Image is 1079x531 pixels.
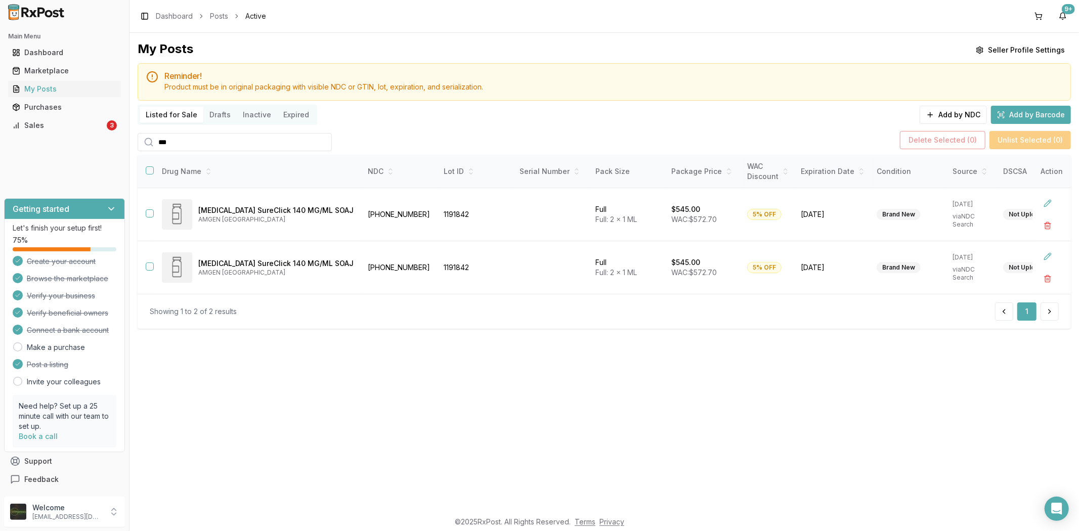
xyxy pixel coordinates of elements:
th: Action [1032,155,1071,188]
span: Verify beneficial owners [27,308,108,318]
p: [EMAIL_ADDRESS][DOMAIN_NAME] [32,513,103,521]
span: Full: 2 x 1 ML [595,215,637,224]
div: Showing 1 to 2 of 2 results [150,306,237,317]
img: RxPost Logo [4,4,69,20]
div: Marketplace [12,66,117,76]
button: Marketplace [4,63,125,79]
button: Add by NDC [920,106,987,124]
span: Active [245,11,266,21]
td: Full [589,188,665,241]
div: Expiration Date [801,166,865,176]
button: Edit [1039,194,1057,212]
p: Welcome [32,503,103,513]
span: Feedback [24,474,59,484]
p: $545.00 [671,204,700,214]
p: AMGEN [GEOGRAPHIC_DATA] [198,269,354,277]
button: Delete [1039,270,1057,288]
a: Dashboard [8,43,121,62]
div: My Posts [138,41,193,59]
p: via NDC Search [953,265,991,282]
span: WAC: $572.70 [671,215,717,224]
p: Let's finish your setup first! [13,223,116,233]
div: WAC Discount [747,161,789,182]
a: Posts [210,11,228,21]
div: Not Uploaded [1003,209,1056,220]
p: [DATE] [953,200,991,208]
td: [PHONE_NUMBER] [362,188,438,241]
a: Invite your colleagues [27,377,101,387]
td: 1191842 [438,188,513,241]
span: WAC: $572.70 [671,268,717,277]
button: Inactive [237,107,277,123]
a: Marketplace [8,62,121,80]
th: Condition [871,155,946,188]
div: NDC [368,166,431,176]
span: [DATE] [801,262,865,273]
button: Add by Barcode [991,106,1071,124]
a: Purchases [8,98,121,116]
a: Book a call [19,432,58,440]
p: [MEDICAL_DATA] SureClick 140 MG/ML SOAJ [198,258,354,269]
a: My Posts [8,80,121,98]
button: Sales3 [4,117,125,134]
div: Drug Name [162,166,354,176]
h2: Main Menu [8,32,121,40]
p: [MEDICAL_DATA] SureClick 140 MG/ML SOAJ [198,205,354,215]
span: Create your account [27,256,96,267]
button: Drafts [203,107,237,123]
button: Seller Profile Settings [970,41,1071,59]
td: [PHONE_NUMBER] [362,241,438,294]
h3: Getting started [13,203,69,215]
nav: breadcrumb [156,11,266,21]
div: Source [953,166,991,176]
div: 9+ [1062,4,1075,14]
div: 5% OFF [747,209,782,220]
td: Full [589,241,665,294]
button: Dashboard [4,45,125,61]
p: [DATE] [953,253,991,261]
img: User avatar [10,504,26,520]
th: DSCSA [997,155,1073,188]
div: Dashboard [12,48,117,58]
img: Repatha SureClick 140 MG/ML SOAJ [162,199,192,230]
div: 3 [107,120,117,130]
img: Repatha SureClick 140 MG/ML SOAJ [162,252,192,283]
div: Serial Number [520,166,583,176]
div: Brand New [877,262,921,273]
p: AMGEN [GEOGRAPHIC_DATA] [198,215,354,224]
div: Lot ID [444,166,507,176]
span: Connect a bank account [27,325,109,335]
a: Terms [575,517,595,526]
div: My Posts [12,84,117,94]
button: 9+ [1055,8,1071,24]
a: Dashboard [156,11,193,21]
span: 75 % [13,235,28,245]
div: Sales [12,120,105,130]
div: Purchases [12,102,117,112]
button: Expired [277,107,315,123]
td: 1191842 [438,241,513,294]
p: Need help? Set up a 25 minute call with our team to set up. [19,401,110,431]
span: Post a listing [27,360,68,370]
button: Support [4,452,125,470]
button: 1 [1017,302,1037,321]
th: Pack Size [589,155,665,188]
a: Sales3 [8,116,121,135]
a: Privacy [599,517,624,526]
div: Open Intercom Messenger [1045,497,1069,521]
button: Listed for Sale [140,107,203,123]
div: Brand New [877,209,921,220]
a: Make a purchase [27,342,85,352]
span: [DATE] [801,209,865,219]
button: Delete [1039,216,1057,235]
button: Purchases [4,99,125,115]
div: Package Price [671,166,735,176]
button: My Posts [4,81,125,97]
div: Not Uploaded [1003,262,1056,273]
span: Verify your business [27,291,95,301]
p: $545.00 [671,257,700,268]
span: Browse the marketplace [27,274,108,284]
button: Feedback [4,470,125,489]
button: Edit [1039,247,1057,265]
span: Full: 2 x 1 ML [595,268,637,277]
